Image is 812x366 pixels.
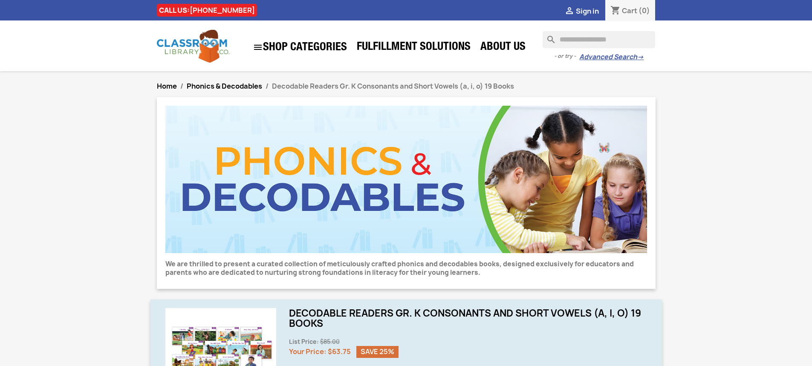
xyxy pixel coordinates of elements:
[356,346,399,358] span: Save 25%
[637,53,644,61] span: →
[564,6,599,16] a:  Sign in
[157,81,177,91] a: Home
[353,39,475,56] a: Fulfillment Solutions
[328,347,351,356] span: $63.75
[639,6,650,15] span: (0)
[289,347,327,356] span: Your Price:
[165,106,647,253] img: CLC_Phonics_And_Decodables.jpg
[320,338,340,346] span: $85.00
[564,6,575,17] i: 
[190,6,255,15] a: [PHONE_NUMBER]
[272,81,514,91] span: Decodable Readers Gr. K Consonants and Short Vowels (a, i, o) 19 Books
[610,6,621,16] i: shopping_cart
[543,31,553,41] i: search
[554,52,579,61] span: - or try -
[157,30,229,63] img: Classroom Library Company
[576,6,599,16] span: Sign in
[157,4,257,17] div: CALL US:
[289,338,319,346] span: List Price:
[289,308,647,329] h1: Decodable Readers Gr. K Consonants and Short Vowels (a, i, o) 19 Books
[543,31,655,48] input: Search
[165,260,647,277] p: We are thrilled to present a curated collection of meticulously crafted phonics and decodables bo...
[187,81,262,91] a: Phonics & Decodables
[622,6,637,15] span: Cart
[579,53,644,61] a: Advanced Search→
[253,42,263,52] i: 
[476,39,530,56] a: About Us
[249,38,351,57] a: SHOP CATEGORIES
